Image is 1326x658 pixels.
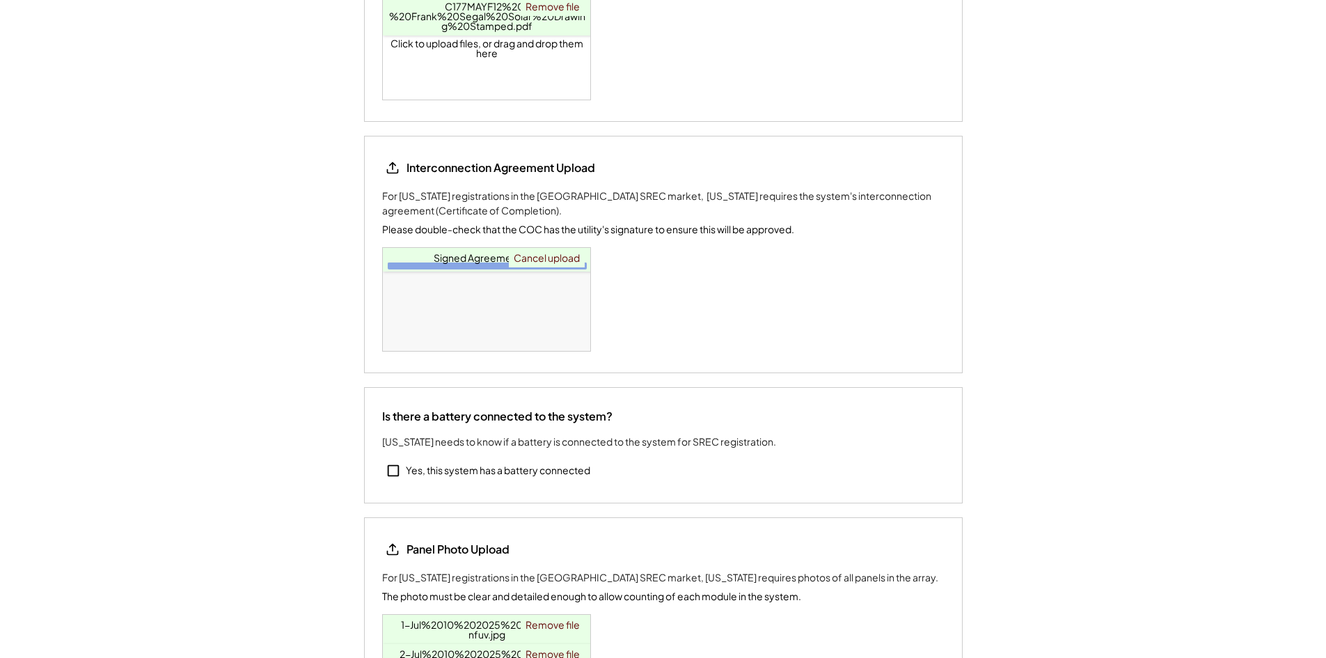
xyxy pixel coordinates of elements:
[407,542,510,557] div: Panel Photo Upload
[382,589,801,604] div: The photo must be clear and detailed enough to allow counting of each module in the system.
[509,248,585,267] a: Cancel upload
[382,570,938,585] div: For [US_STATE] registrations in the [GEOGRAPHIC_DATA] SREC market, [US_STATE] requires photos of ...
[434,251,540,264] span: Signed Agreement.pdf
[382,189,945,218] div: For [US_STATE] registrations in the [GEOGRAPHIC_DATA] SREC market, [US_STATE] requires the system...
[401,618,574,641] a: 1-Jul%2010%202025%2003_46pm-nfuv.jpg
[521,615,585,634] a: Remove file
[382,409,613,424] div: Is there a battery connected to the system?
[382,434,776,449] div: [US_STATE] needs to know if a battery is connected to the system for SREC registration.
[407,160,595,175] div: Interconnection Agreement Upload
[382,222,794,237] div: Please double-check that the COC has the utility's signature to ensure this will be approved.
[406,464,590,478] div: Yes, this system has a battery connected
